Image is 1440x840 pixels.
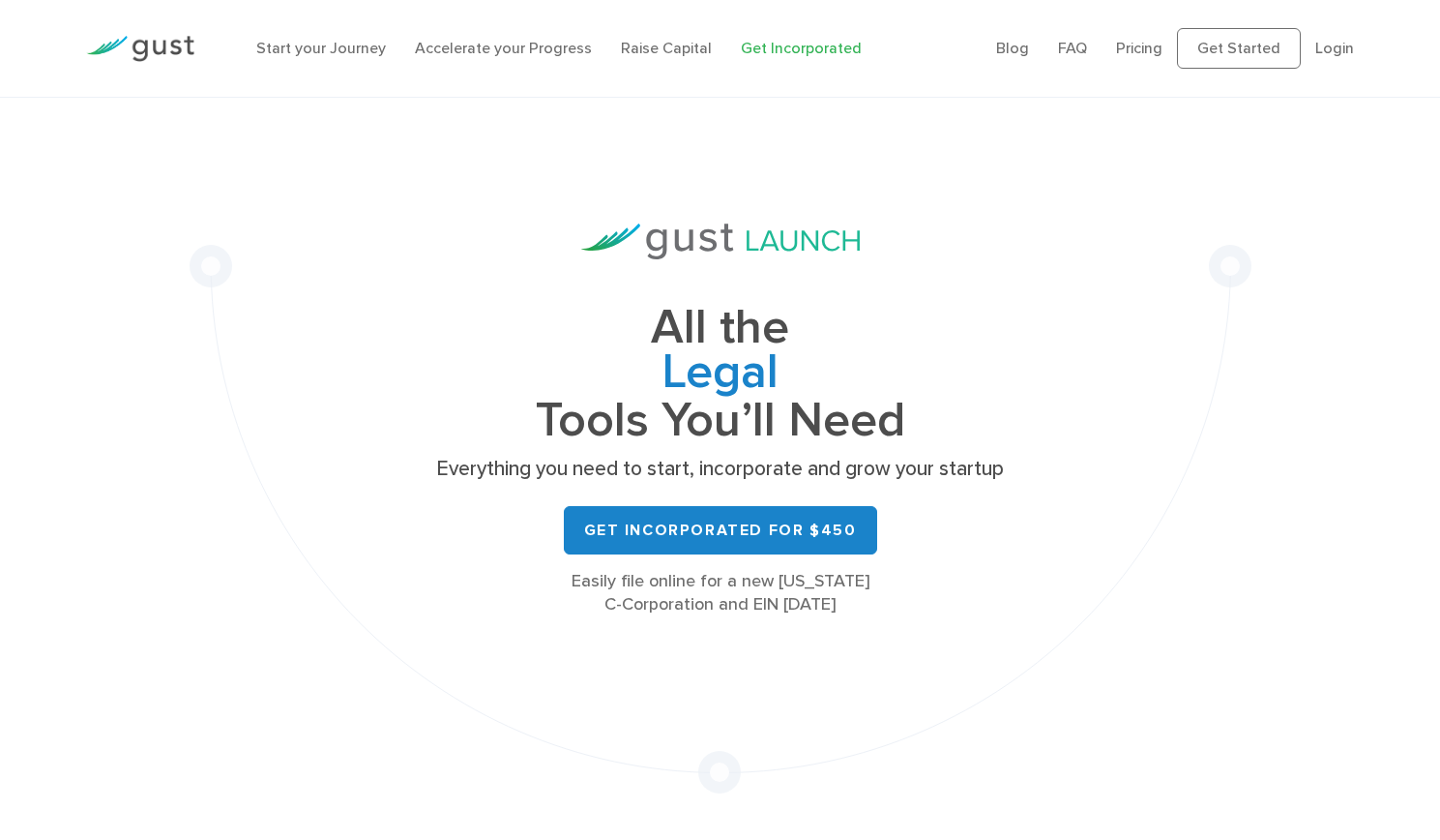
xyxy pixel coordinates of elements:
p: Everything you need to start, incorporate and grow your startup [430,456,1011,483]
a: Get Started [1177,28,1301,69]
a: Pricing [1116,39,1162,57]
a: Accelerate your Progress [415,39,592,57]
a: FAQ [1058,39,1087,57]
h1: All the Tools You’ll Need [430,306,1011,442]
a: Get Incorporated for $450 [564,506,877,555]
a: Login [1315,39,1354,57]
img: Gust Logo [86,36,194,62]
a: Raise Capital [621,39,712,57]
a: Get Incorporated [741,39,862,57]
a: Blog [996,39,1029,57]
span: Legal [430,350,1011,399]
div: Easily file online for a new [US_STATE] C-Corporation and EIN [DATE] [430,570,1011,616]
img: Gust Launch Logo [581,224,860,259]
a: Start your Journey [256,39,386,57]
